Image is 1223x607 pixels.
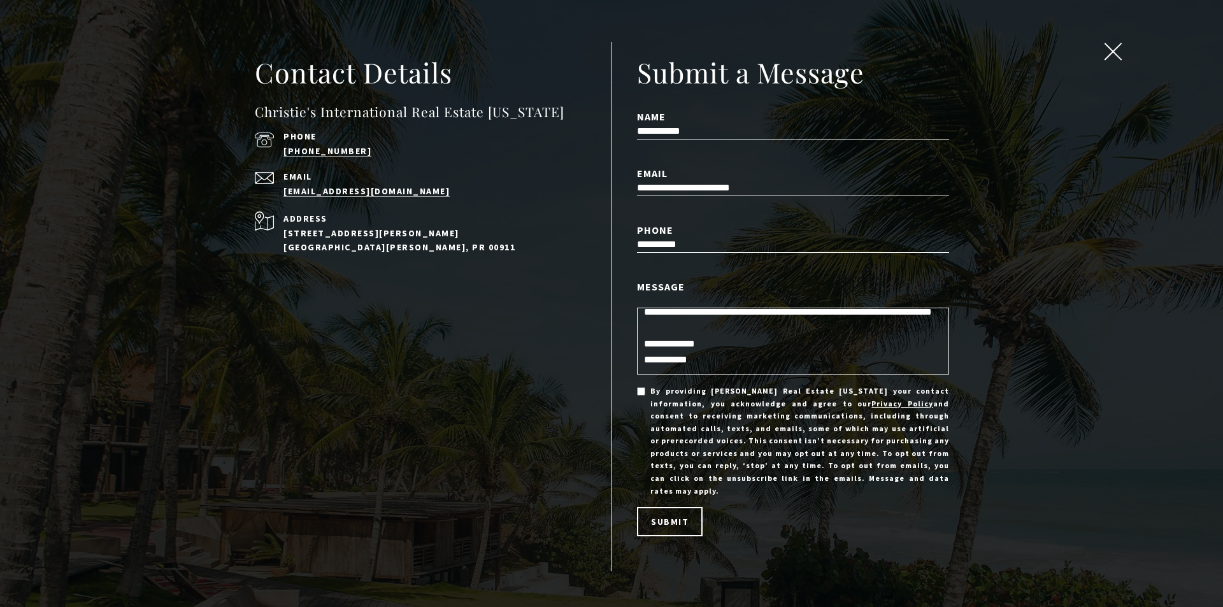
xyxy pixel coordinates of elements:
div: Call or text [DATE], we are here to help! [13,41,184,50]
button: close modal [1101,43,1125,64]
p: Phone [283,132,576,141]
h2: Submit a Message [637,55,949,90]
label: Message [637,278,949,295]
label: Phone [637,222,949,238]
h4: Christie's International Real Estate [US_STATE] [255,102,611,122]
a: [EMAIL_ADDRESS][DOMAIN_NAME] [283,185,450,197]
div: Do you have questions? [13,29,184,38]
button: Submit Submitting Submitted [637,507,703,536]
a: Privacy Policy - open in a new tab [871,399,933,408]
span: [PHONE_NUMBER] [52,60,159,73]
span: By providing [PERSON_NAME] Real Estate [US_STATE] your contact information, you acknowledge and a... [650,385,949,497]
span: I agree to be contacted by [PERSON_NAME] International Real Estate PR via text, call & email. To ... [16,78,182,103]
span: Submit [651,516,689,527]
label: Name [637,108,949,125]
h2: Contact Details [255,55,611,90]
p: Email [283,172,576,181]
label: Email [637,165,949,182]
input: By providing [PERSON_NAME] Real Estate [US_STATE] your contact information, you acknowledge and a... [637,387,645,396]
a: call (939) 337-3000 [283,145,371,157]
p: [STREET_ADDRESS][PERSON_NAME] [GEOGRAPHIC_DATA][PERSON_NAME], PR 00911 [283,226,576,255]
p: Address [283,211,576,225]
